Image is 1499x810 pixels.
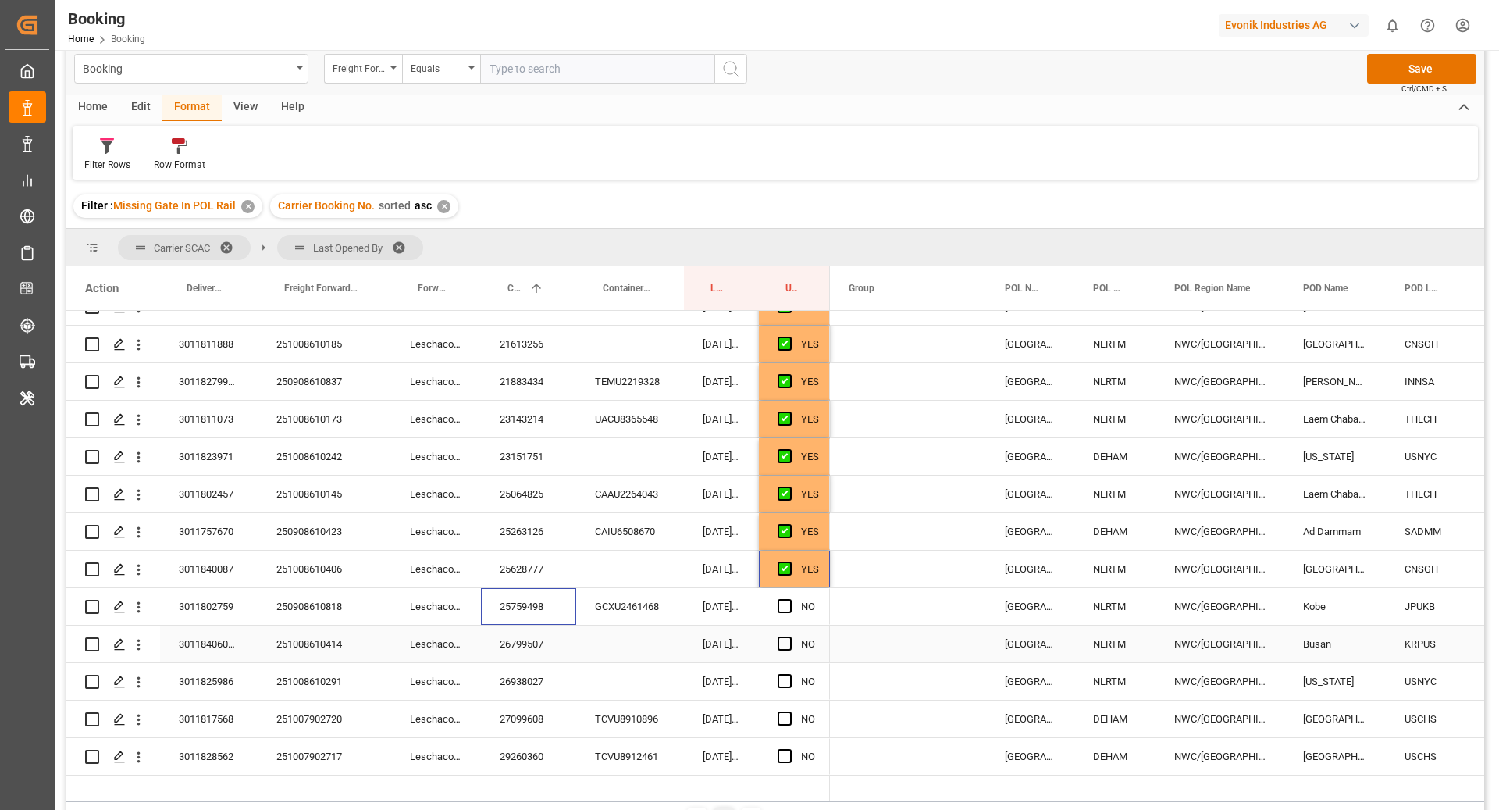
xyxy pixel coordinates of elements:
div: [DATE] 15:14:25 [684,701,759,737]
div: Leschaco Bremen [391,363,481,400]
div: YES [801,514,819,550]
div: Leschaco Bremen [391,401,481,437]
div: [DATE] 04:57:21 [684,663,759,700]
div: 251007902720 [258,701,391,737]
div: SADMM [1386,513,1474,550]
div: ✕ [437,200,450,213]
span: POL Locode [1093,283,1123,294]
span: Update Last Opened By [785,283,797,294]
div: Freight Forwarder's Reference No. [333,58,386,76]
div: Press SPACE to select this row. [66,701,830,738]
span: Last Opened Date [710,283,726,294]
div: NO [801,701,815,737]
div: [DATE] 13:49:32 [684,738,759,775]
div: NLRTM [1074,626,1155,662]
div: JPUKB [1386,588,1474,625]
button: Help Center [1410,8,1445,43]
span: POL Name [1005,283,1041,294]
span: Delivery No. [187,283,225,294]
div: Kobe [1284,588,1386,625]
div: USNYC [1386,663,1474,700]
div: Press SPACE to select this row. [66,326,830,363]
div: YES [801,476,819,512]
div: Press SPACE to select this row. [66,738,830,776]
div: [DATE] 13:16:37 [684,476,759,512]
button: search button [714,54,747,84]
div: 251008610242 [258,438,391,475]
div: Leschaco Bremen [391,438,481,475]
div: 23151751 [481,438,576,475]
div: Leschaco Bremen [391,551,481,587]
div: Busan [1284,626,1386,662]
input: Type to search [480,54,714,84]
div: USCHS [1386,738,1474,775]
div: [DATE] 11:13:59 [684,626,759,662]
button: show 0 new notifications [1375,8,1410,43]
div: [DATE] 08:29:53 [684,401,759,437]
div: NLRTM [1074,551,1155,587]
div: Edit [119,95,162,121]
button: Evonik Industries AG [1219,10,1375,40]
div: [GEOGRAPHIC_DATA] [986,663,1074,700]
div: View [222,95,269,121]
button: open menu [74,54,308,84]
span: POL Region Name [1174,283,1250,294]
div: DEHAM [1074,513,1155,550]
div: [GEOGRAPHIC_DATA] [986,363,1074,400]
div: Leschaco Bremen [391,476,481,512]
div: NO [801,589,815,625]
div: NLRTM [1074,363,1155,400]
div: YES [801,401,819,437]
div: NLRTM [1074,401,1155,437]
div: [PERSON_NAME] ([PERSON_NAME]) [1284,363,1386,400]
div: Booking [68,7,145,30]
div: 23143214 [481,401,576,437]
span: Freight Forwarder's Reference No. [284,283,358,294]
div: Leschaco Bremen [391,626,481,662]
div: TCVU8910896 [576,701,684,737]
div: [GEOGRAPHIC_DATA] [986,476,1074,512]
div: NWC/[GEOGRAPHIC_DATA] [GEOGRAPHIC_DATA] / [GEOGRAPHIC_DATA] [1155,363,1284,400]
div: Ad Dammam [1284,513,1386,550]
div: Press SPACE to select this row. [66,513,830,551]
div: Row Format [154,158,205,172]
span: Container No. [603,283,651,294]
div: Press SPACE to select this row. [66,438,830,476]
div: INNSA [1386,363,1474,400]
div: [GEOGRAPHIC_DATA] [1284,738,1386,775]
div: [GEOGRAPHIC_DATA] [986,513,1074,550]
button: open menu [324,54,402,84]
div: 25759498 [481,588,576,625]
div: 21883434 [481,363,576,400]
div: Laem Chabang [1284,401,1386,437]
div: [GEOGRAPHIC_DATA] [986,401,1074,437]
div: Format [162,95,222,121]
div: NWC/[GEOGRAPHIC_DATA] [GEOGRAPHIC_DATA] / [GEOGRAPHIC_DATA] [1155,401,1284,437]
div: 29260360 [481,738,576,775]
span: Group [849,283,874,294]
div: ✕ [241,200,255,213]
div: 26938027 [481,663,576,700]
div: NWC/[GEOGRAPHIC_DATA] [GEOGRAPHIC_DATA] / [GEOGRAPHIC_DATA] [1155,513,1284,550]
div: YES [801,439,819,475]
div: CAIU6508670 [576,513,684,550]
div: [GEOGRAPHIC_DATA] [986,438,1074,475]
div: 3011811888 [160,326,258,362]
div: Leschaco Bremen [391,701,481,737]
div: 3011817568 [160,701,258,737]
div: DEHAM [1074,438,1155,475]
div: Press SPACE to select this row. [66,363,830,401]
div: [GEOGRAPHIC_DATA] [986,326,1074,362]
button: open menu [402,54,480,84]
div: 3011823971 [160,438,258,475]
span: Last Opened By [313,242,383,254]
div: [US_STATE] [1284,663,1386,700]
div: NLRTM [1074,588,1155,625]
div: [US_STATE] [1284,438,1386,475]
div: [DATE] 09:52:35 [684,326,759,362]
div: 3011840087 [160,551,258,587]
div: 251007902717 [258,738,391,775]
div: 251008610185 [258,326,391,362]
div: Press SPACE to select this row. [66,626,830,663]
div: Press SPACE to select this row. [66,476,830,513]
